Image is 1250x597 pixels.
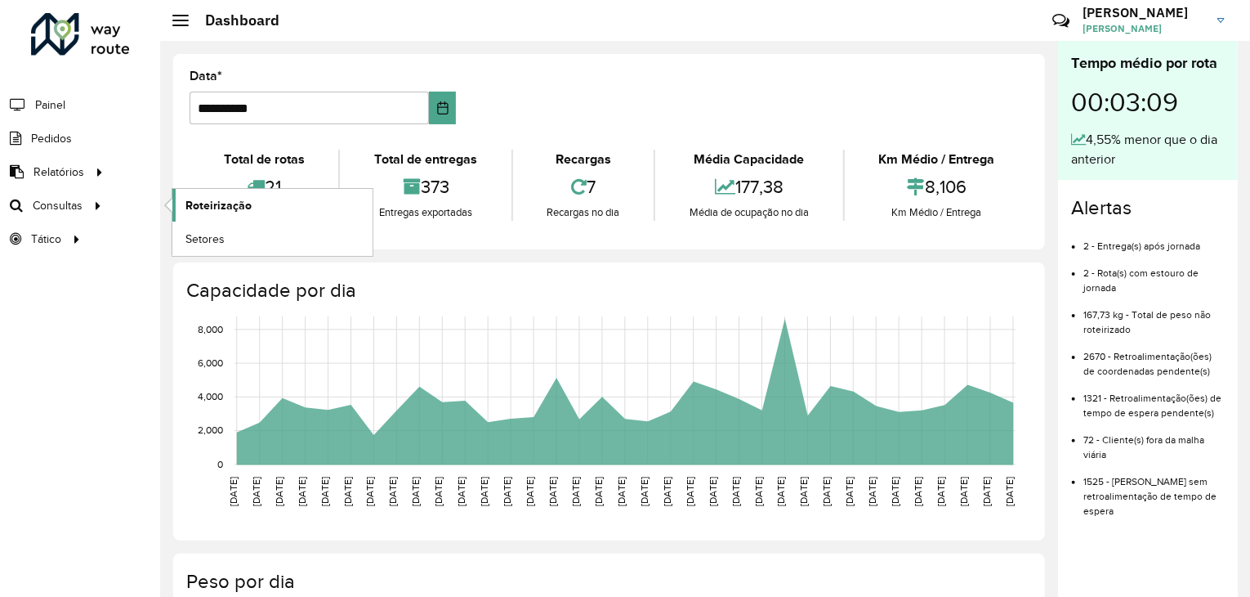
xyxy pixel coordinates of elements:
text: [DATE] [433,477,444,506]
text: [DATE] [753,477,764,506]
text: [DATE] [913,477,923,506]
div: Média Capacidade [659,150,838,169]
text: [DATE] [365,477,376,506]
li: 1525 - [PERSON_NAME] sem retroalimentação de tempo de espera [1083,462,1225,518]
a: Setores [172,222,373,255]
text: [DATE] [274,477,284,506]
li: 2 - Entrega(s) após jornada [1083,227,1225,254]
span: Painel [35,97,65,114]
text: [DATE] [547,477,558,506]
div: 8,106 [849,169,1025,204]
text: [DATE] [319,477,330,506]
button: Choose Date [429,92,457,124]
li: 1321 - Retroalimentação(ões) de tempo de espera pendente(s) [1083,379,1225,420]
h4: Peso por dia [186,570,1029,594]
div: 7 [517,169,650,204]
div: Tempo médio por rota [1071,52,1225,74]
h2: Dashboard [189,11,279,29]
text: [DATE] [593,477,604,506]
text: [DATE] [1004,477,1015,506]
div: Recargas no dia [517,204,650,221]
text: [DATE] [410,477,421,506]
text: [DATE] [845,477,855,506]
text: [DATE] [387,477,398,506]
text: [DATE] [639,477,650,506]
text: [DATE] [685,477,695,506]
span: Tático [31,231,61,248]
div: 00:03:09 [1071,74,1225,130]
text: [DATE] [297,477,307,506]
span: Relatórios [33,164,84,181]
a: Roteirização [172,189,373,222]
text: 2,000 [198,425,223,436]
div: Total de rotas [194,150,334,169]
div: 177,38 [659,169,838,204]
div: 373 [344,169,507,204]
text: [DATE] [776,477,787,506]
text: [DATE] [935,477,946,506]
text: 6,000 [198,357,223,368]
text: 4,000 [198,392,223,402]
text: 0 [217,459,223,469]
text: [DATE] [662,477,672,506]
div: Recargas [517,150,650,169]
a: Contato Rápido [1043,3,1078,38]
span: Setores [185,231,225,248]
span: Pedidos [31,130,72,147]
text: 8,000 [198,324,223,334]
li: 2670 - Retroalimentação(ões) de coordenadas pendente(s) [1083,337,1225,379]
h4: Capacidade por dia [186,279,1029,303]
text: [DATE] [730,477,741,506]
text: [DATE] [867,477,877,506]
text: [DATE] [228,477,239,506]
h4: Alertas [1071,196,1225,220]
text: [DATE] [479,477,489,506]
text: [DATE] [890,477,900,506]
div: 21 [194,169,334,204]
text: [DATE] [570,477,581,506]
div: Km Médio / Entrega [849,204,1025,221]
text: [DATE] [981,477,992,506]
span: Roteirização [185,197,252,214]
text: [DATE] [456,477,467,506]
span: [PERSON_NAME] [1083,21,1205,36]
text: [DATE] [525,477,535,506]
text: [DATE] [958,477,969,506]
text: [DATE] [342,477,353,506]
div: Entregas exportadas [344,204,507,221]
div: Média de ocupação no dia [659,204,838,221]
li: 2 - Rota(s) com estouro de jornada [1083,254,1225,295]
text: [DATE] [822,477,833,506]
text: [DATE] [616,477,627,506]
li: 167,73 kg - Total de peso não roteirizado [1083,295,1225,337]
h3: [PERSON_NAME] [1083,5,1205,20]
text: [DATE] [251,477,261,506]
div: 4,55% menor que o dia anterior [1071,130,1225,169]
div: Km Médio / Entrega [849,150,1025,169]
text: [DATE] [799,477,810,506]
text: [DATE] [502,477,512,506]
text: [DATE] [708,477,718,506]
label: Data [190,66,222,86]
span: Consultas [33,197,83,214]
li: 72 - Cliente(s) fora da malha viária [1083,420,1225,462]
div: Total de entregas [344,150,507,169]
